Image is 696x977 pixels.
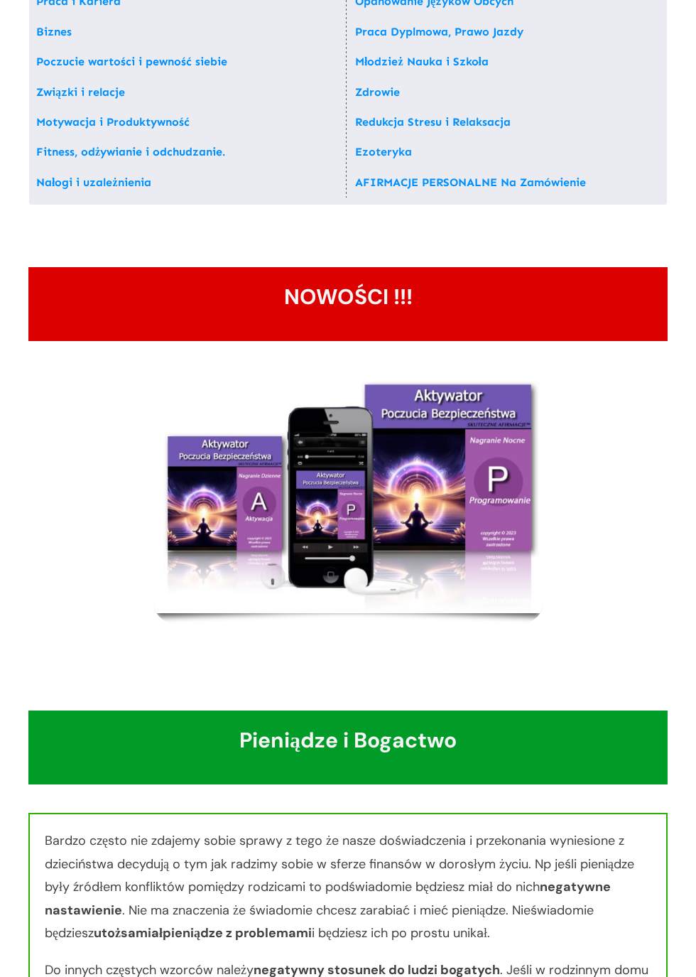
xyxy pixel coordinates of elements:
[355,176,586,189] a: AFIRMACJE PERSONALNE Na Zamówienie
[36,115,190,129] a: Motywacja i Produktywność
[355,145,412,158] a: Ezoteryka
[284,283,413,311] font: NOWOŚCI !!!
[239,726,457,754] font: Pieniądze i Bogactwo
[45,878,611,918] span: negatywne nastawienie
[355,55,489,68] a: Młodzież Nauka i Szkoła
[45,829,651,959] p: Bardzo często nie zdajemy sobie sprawy z tego że nasze doświadczenia i przekonania wyniesione z d...
[36,55,227,68] a: Poczucie wartości i pewność siebie
[36,85,125,99] a: Związki i relacje
[355,25,523,38] a: Praca Dyplmowa, Prawo Jazdy
[163,924,312,941] span: pieniądze z problemami
[36,25,72,38] a: Biznes
[36,176,151,189] a: Nałogi i uzależnienia
[355,115,511,129] a: Redukcja Stresu i Relaksacja
[36,145,225,158] a: Fitness, odżywianie i odchudzanie.
[355,85,400,99] a: Zdrowie
[153,373,544,613] img: Aktywator-bezpieczenstwa-SET
[94,924,163,941] span: utożsamiał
